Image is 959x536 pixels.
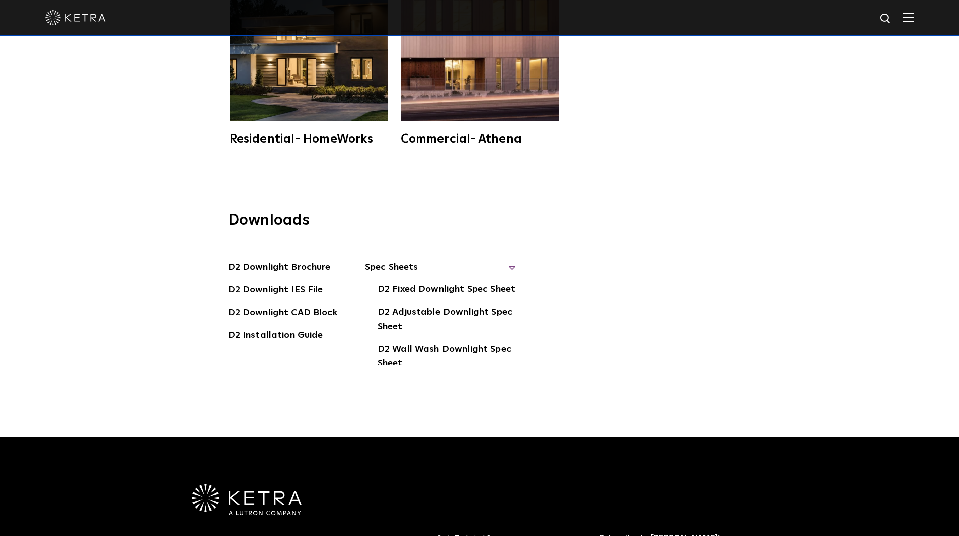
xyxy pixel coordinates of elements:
img: search icon [879,13,892,25]
span: Spec Sheets [365,260,516,282]
img: Ketra-aLutronCo_White_RGB [192,484,302,515]
a: D2 Adjustable Downlight Spec Sheet [378,305,516,336]
h3: Downloads [228,211,731,237]
img: Hamburger%20Nav.svg [903,13,914,22]
img: ketra-logo-2019-white [45,10,106,25]
a: D2 Fixed Downlight Spec Sheet [378,282,515,298]
a: D2 Installation Guide [228,328,323,344]
a: D2 Downlight IES File [228,283,323,299]
div: Commercial- Athena [401,133,559,145]
a: D2 Wall Wash Downlight Spec Sheet [378,342,516,373]
div: Residential- HomeWorks [230,133,388,145]
a: D2 Downlight CAD Block [228,305,337,322]
a: D2 Downlight Brochure [228,260,331,276]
